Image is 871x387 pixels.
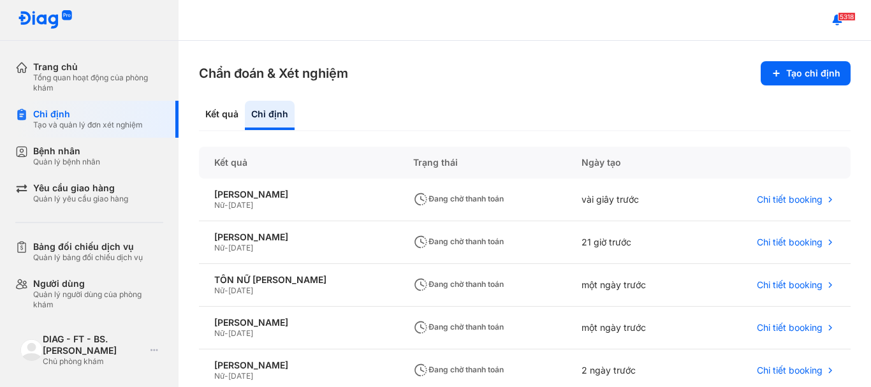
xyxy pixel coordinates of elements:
[214,286,224,295] span: Nữ
[566,264,698,307] div: một ngày trước
[33,194,128,204] div: Quản lý yêu cầu giao hàng
[757,279,823,291] span: Chi tiết booking
[214,317,383,328] div: [PERSON_NAME]
[224,243,228,252] span: -
[224,371,228,381] span: -
[33,252,143,263] div: Quản lý bảng đối chiếu dịch vụ
[413,279,504,289] span: Đang chờ thanh toán
[566,179,698,221] div: vài giây trước
[413,237,504,246] span: Đang chờ thanh toán
[199,147,398,179] div: Kết quả
[33,157,100,167] div: Quản lý bệnh nhân
[20,339,43,361] img: logo
[214,200,224,210] span: Nữ
[33,108,143,120] div: Chỉ định
[757,322,823,333] span: Chi tiết booking
[199,101,245,130] div: Kết quả
[838,12,856,21] span: 5318
[761,61,851,85] button: Tạo chỉ định
[757,237,823,248] span: Chi tiết booking
[398,147,567,179] div: Trạng thái
[757,365,823,376] span: Chi tiết booking
[199,64,348,82] h3: Chẩn đoán & Xét nghiệm
[245,101,295,130] div: Chỉ định
[214,371,224,381] span: Nữ
[33,241,143,252] div: Bảng đối chiếu dịch vụ
[566,307,698,349] div: một ngày trước
[224,328,228,338] span: -
[228,200,253,210] span: [DATE]
[228,243,253,252] span: [DATE]
[214,231,383,243] div: [PERSON_NAME]
[214,274,383,286] div: TÔN NỮ [PERSON_NAME]
[43,356,145,367] div: Chủ phòng khám
[228,328,253,338] span: [DATE]
[224,200,228,210] span: -
[413,365,504,374] span: Đang chờ thanh toán
[43,333,145,356] div: DIAG - FT - BS. [PERSON_NAME]
[757,194,823,205] span: Chi tiết booking
[214,243,224,252] span: Nữ
[413,322,504,332] span: Đang chờ thanh toán
[33,278,163,289] div: Người dùng
[228,286,253,295] span: [DATE]
[566,147,698,179] div: Ngày tạo
[566,221,698,264] div: 21 giờ trước
[33,145,100,157] div: Bệnh nhân
[33,120,143,130] div: Tạo và quản lý đơn xét nghiệm
[18,10,73,30] img: logo
[214,189,383,200] div: [PERSON_NAME]
[33,289,163,310] div: Quản lý người dùng của phòng khám
[413,194,504,203] span: Đang chờ thanh toán
[33,73,163,93] div: Tổng quan hoạt động của phòng khám
[228,371,253,381] span: [DATE]
[33,61,163,73] div: Trang chủ
[224,286,228,295] span: -
[33,182,128,194] div: Yêu cầu giao hàng
[214,328,224,338] span: Nữ
[214,360,383,371] div: [PERSON_NAME]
